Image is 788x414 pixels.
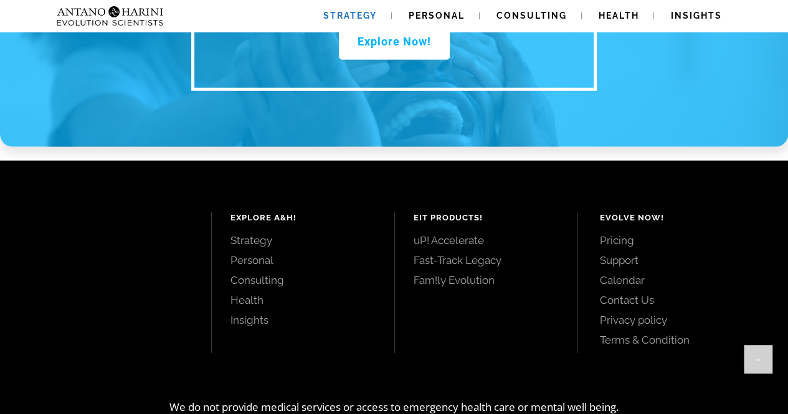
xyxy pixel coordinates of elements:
a: Insights [230,313,376,327]
span: Personal [409,11,465,21]
span: Health [599,11,639,21]
h4: Evolve Now! [599,212,760,224]
a: Contact Us [599,293,760,307]
span: Insights [671,11,722,21]
a: Fast-Track Legacy [414,253,559,267]
a: Calendar [599,273,760,287]
a: Personal [230,253,376,267]
a: Health [230,293,376,307]
span: Strategy [323,11,377,21]
a: Privacy policy [599,313,760,327]
a: Explore Now! [339,24,450,60]
a: Consulting [230,273,376,287]
a: Terms & Condition [599,333,760,347]
h4: EIT Products! [414,212,559,224]
a: uP! Accelerate [414,233,559,247]
span: Consulting [496,11,567,21]
a: Support [599,253,760,267]
a: Pricing [599,233,760,247]
span: Explore Now! [358,35,431,49]
a: Strategy [230,233,376,247]
a: Fam!ly Evolution [414,273,559,287]
h4: Explore A&H! [230,212,376,224]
